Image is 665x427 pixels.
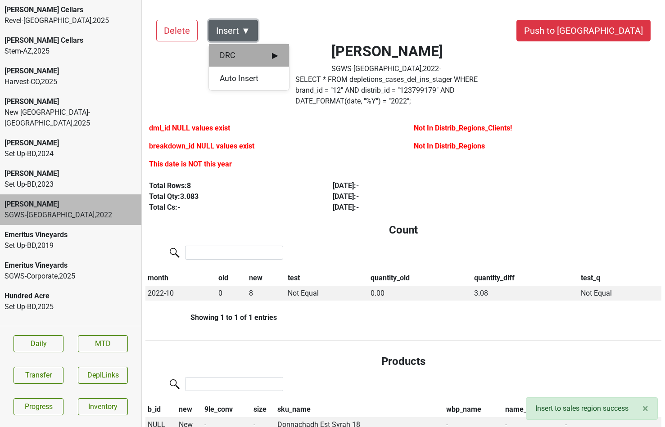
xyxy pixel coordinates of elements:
button: Insert ▼ [208,20,258,41]
td: 2022-10 [145,286,216,301]
div: Set Up-BD , 2024 [5,148,137,159]
a: Progress [14,398,63,415]
label: dml_id NULL values exist [149,123,230,134]
th: quantity_diff: activate to sort column ascending [472,270,579,286]
div: Set Up-BD , 2023 [5,179,137,190]
th: month: activate to sort column descending [145,270,216,286]
div: [DATE] : - [333,202,496,213]
div: [PERSON_NAME] [5,96,137,107]
h2: [PERSON_NAME] [331,43,443,60]
span: ▶ [272,49,278,61]
th: test: activate to sort column ascending [285,270,368,286]
div: Insert to sales region success [526,397,658,420]
div: Emeritus Vineyards [5,260,137,271]
th: sku_name: activate to sort column ascending [275,402,444,417]
th: quantity_old: activate to sort column ascending [368,270,472,286]
td: Not Equal [285,286,368,301]
th: b_id: activate to sort column descending [145,402,176,417]
div: [PERSON_NAME] [5,199,137,210]
div: Harvest-CO , 2025 [5,76,137,87]
a: MTD [78,335,128,352]
div: Set Up-BD , 2019 [5,240,137,251]
div: Set Up-BD , 2025 [5,301,137,312]
label: Click to copy query [295,74,480,107]
th: new: activate to sort column ascending [176,402,202,417]
label: breakdown_id NULL values exist [149,141,254,152]
a: Daily [14,335,63,352]
div: Revel-[GEOGRAPHIC_DATA] , 2025 [5,15,137,26]
td: Not Equal [579,286,661,301]
h4: Count [153,224,654,237]
div: SGWS-Corporate , 2025 [5,271,137,282]
th: new: activate to sort column ascending [247,270,286,286]
label: Not In Distrib_Regions [414,141,485,152]
button: Delete [156,20,198,41]
div: SGWS-[GEOGRAPHIC_DATA] , 2022 - [331,63,443,74]
th: test_q: activate to sort column ascending [579,270,661,286]
span: × [642,402,648,415]
th: wbp_name: activate to sort column ascending [444,402,503,417]
th: 9le_conv: activate to sort column ascending [202,402,251,417]
th: name_long: activate to sort column ascending [503,402,563,417]
a: Inventory [78,398,128,415]
th: old: activate to sort column ascending [216,270,247,286]
td: 0 [216,286,247,301]
div: [PERSON_NAME] Cellars [5,35,137,46]
button: Transfer [14,367,63,384]
div: Total Rows: 8 [149,180,312,191]
td: 8 [247,286,286,301]
div: [DATE] : - [333,180,496,191]
th: size: activate to sort column ascending [251,402,275,417]
div: Hundred Acre [5,291,137,301]
div: [PERSON_NAME] Cellars [5,4,137,15]
div: Showing 1 to 1 of 1 entries [145,313,277,322]
div: [PERSON_NAME] [5,66,137,76]
span: DRC [220,49,278,61]
div: Stem-AZ , 2025 [5,46,137,57]
label: Not In Distrib_Regions_Clients! [414,123,512,134]
label: This date is NOT this year [149,159,232,170]
div: Emeritus Vineyards [5,229,137,240]
div: Auto Insert [209,67,289,90]
div: [PERSON_NAME] [5,138,137,148]
td: 0.00 [368,286,472,301]
td: 3.08 [472,286,579,301]
button: DeplLinks [78,367,128,384]
div: [PERSON_NAME] [5,168,137,179]
div: Total Qty: 3.083 [149,191,312,202]
div: SGWS-[GEOGRAPHIC_DATA] , 2022 [5,210,137,220]
div: Total Cs: - [149,202,312,213]
button: Push to [GEOGRAPHIC_DATA] [516,20,651,41]
div: New [GEOGRAPHIC_DATA]-[GEOGRAPHIC_DATA] , 2025 [5,107,137,129]
h4: Products [153,355,654,368]
div: [DATE] : - [333,191,496,202]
